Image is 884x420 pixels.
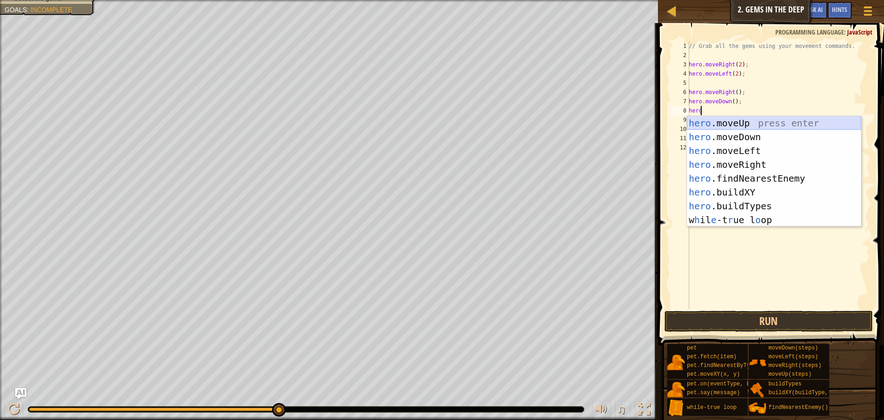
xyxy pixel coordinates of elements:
[671,69,689,78] div: 4
[615,401,631,420] button: ♫
[671,134,689,143] div: 11
[803,2,827,19] button: Ask AI
[687,390,740,396] span: pet.say(message)
[671,51,689,60] div: 2
[687,345,697,351] span: pet
[768,362,821,369] span: moveRight(steps)
[671,143,689,152] div: 12
[768,390,848,396] span: buildXY(buildType, x, y)
[687,404,737,411] span: while-true loop
[775,28,844,36] span: Programming language
[27,6,30,13] span: :
[671,78,689,88] div: 5
[687,362,776,369] span: pet.findNearestByType(type)
[30,6,72,13] span: Incomplete
[749,399,766,417] img: portrait.png
[617,402,626,416] span: ♫
[768,345,818,351] span: moveDown(steps)
[671,106,689,115] div: 8
[671,41,689,51] div: 1
[671,97,689,106] div: 7
[15,388,26,399] button: Ask AI
[749,354,766,371] img: portrait.png
[667,354,685,371] img: portrait.png
[671,115,689,124] div: 9
[768,354,818,360] span: moveLeft(steps)
[844,28,847,36] span: :
[768,381,802,387] span: buildTypes
[768,371,812,378] span: moveUp(steps)
[667,399,685,417] img: portrait.png
[5,6,27,13] span: Goals
[856,2,879,24] button: Show game menu
[671,124,689,134] div: 10
[664,311,873,332] button: Run
[687,354,737,360] span: pet.fetch(item)
[671,88,689,97] div: 6
[832,5,847,14] span: Hints
[687,371,740,378] span: pet.moveXY(x, y)
[5,401,23,420] button: Ctrl + P: Pause
[847,28,872,36] span: JavaScript
[749,381,766,398] img: portrait.png
[768,404,828,411] span: findNearestEnemy()
[667,381,685,398] img: portrait.png
[671,60,689,69] div: 3
[687,381,773,387] span: pet.on(eventType, handler)
[592,401,611,420] button: Adjust volume
[807,5,823,14] span: Ask AI
[635,401,653,420] button: Toggle fullscreen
